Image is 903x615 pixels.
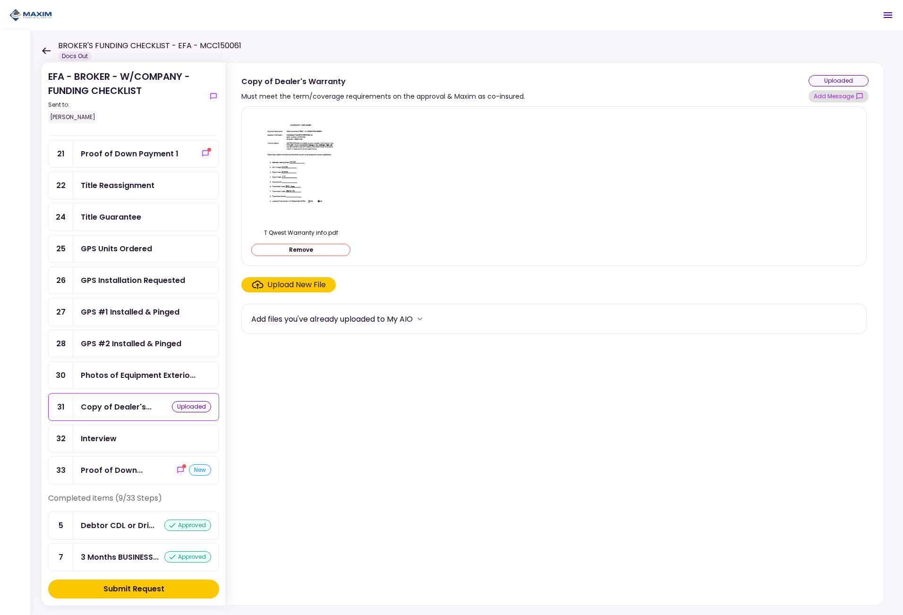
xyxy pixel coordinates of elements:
[58,51,92,61] div: Docs Out
[48,235,219,263] a: 25GPS Units Ordered
[81,464,143,476] div: Proof of Down Payment 2
[49,512,73,539] div: 5
[189,464,211,476] div: new
[809,75,869,86] div: uploaded
[49,393,73,420] div: 31
[164,520,211,531] div: approved
[48,543,219,571] a: 73 Months BUSINESS Bank Statementsapproved
[49,457,73,484] div: 33
[48,69,204,123] div: EFA - BROKER - W/COMPANY - FUNDING CHECKLIST
[81,211,141,223] div: Title Guarantee
[49,204,73,231] div: 24
[58,40,241,51] h1: BROKER'S FUNDING CHECKLIST - EFA - MCC150061
[48,493,219,512] div: Completed items (9/33 Steps)
[81,338,181,350] div: GPS #2 Installed & Pinged
[809,90,869,102] button: show-messages
[877,4,899,26] button: Open menu
[49,299,73,325] div: 27
[49,362,73,389] div: 30
[251,313,413,325] div: Add files you've already uploaded to My AIO
[49,267,73,294] div: 26
[81,306,179,318] div: GPS #1 Installed & Pinged
[48,361,219,389] a: 30Photos of Equipment Exterior
[175,464,186,476] button: show-messages
[103,583,164,595] div: Submit Request
[49,172,73,199] div: 22
[81,551,159,563] div: 3 Months BUSINESS Bank Statements
[49,544,73,571] div: 7
[241,91,525,102] div: Must meet the term/coverage requirements on the approval & Maxim as co-insured.
[48,512,219,539] a: 5Debtor CDL or Driver Licenseapproved
[267,279,326,290] div: Upload New File
[200,148,211,159] button: show-messages
[81,274,185,286] div: GPS Installation Requested
[81,243,152,255] div: GPS Units Ordered
[81,179,154,191] div: Title Reassignment
[49,140,73,167] div: 21
[48,140,219,168] a: 21Proof of Down Payment 1show-messages
[208,91,219,102] button: show-messages
[48,171,219,199] a: 22Title Reassignment
[81,401,152,413] div: Copy of Dealer's Warranty
[48,580,219,598] button: Submit Request
[49,330,73,357] div: 28
[48,456,219,484] a: 33Proof of Down Payment 2show-messagesnew
[164,551,211,563] div: approved
[49,235,73,262] div: 25
[413,312,427,326] button: more
[241,76,525,87] div: Copy of Dealer's Warranty
[172,401,211,412] div: uploaded
[81,520,154,531] div: Debtor CDL or Driver License
[48,393,219,421] a: 31Copy of Dealer's Warrantyuploaded
[81,148,179,160] div: Proof of Down Payment 1
[48,203,219,231] a: 24Title Guarantee
[81,433,117,444] div: Interview
[49,425,73,452] div: 32
[48,425,219,453] a: 32Interview
[251,229,350,237] div: T Qwest Warranty info.pdf
[48,298,219,326] a: 27GPS #1 Installed & Pinged
[9,8,52,22] img: Partner icon
[48,111,97,123] div: [PERSON_NAME]
[81,369,196,381] div: Photos of Equipment Exterior
[48,101,204,109] div: Sent to:
[251,244,350,256] button: Remove
[48,266,219,294] a: 26GPS Installation Requested
[226,62,884,606] div: Copy of Dealer's WarrantyMust meet the term/coverage requirements on the approval & Maxim as co-i...
[48,330,219,358] a: 28GPS #2 Installed & Pinged
[241,277,336,292] span: Click here to upload the required document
